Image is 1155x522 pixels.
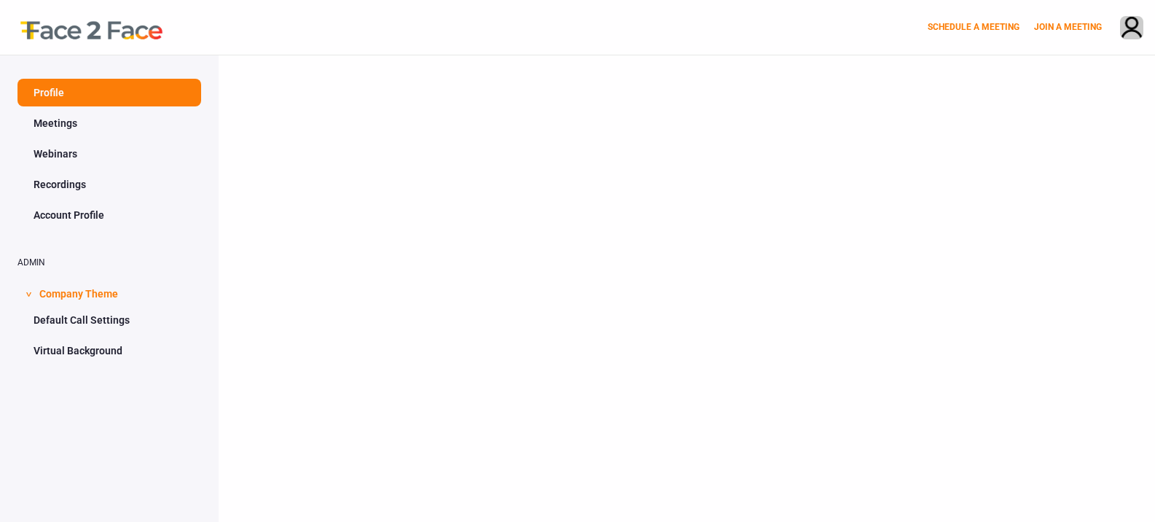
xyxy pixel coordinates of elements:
a: Webinars [17,140,201,168]
a: Recordings [17,171,201,198]
span: > [21,292,36,297]
a: JOIN A MEETING [1034,22,1102,32]
a: SCHEDULE A MEETING [928,22,1019,32]
a: Meetings [17,109,201,137]
span: Company Theme [39,278,118,306]
a: Profile [17,79,201,106]
img: avatar.710606db.png [1121,17,1143,41]
a: Virtual Background [17,337,201,365]
h2: ADMIN [17,258,201,268]
a: Default Call Settings [17,306,201,334]
a: Account Profile [17,201,201,229]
